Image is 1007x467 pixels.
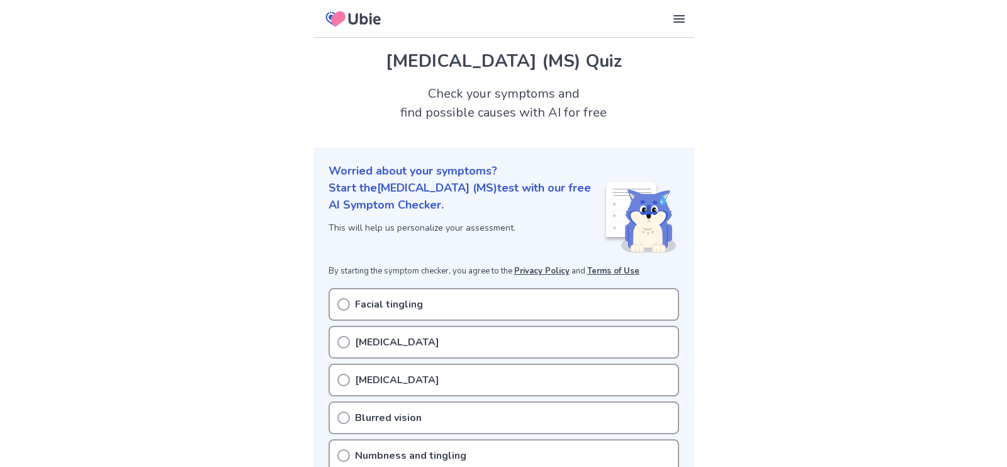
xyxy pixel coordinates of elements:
[329,180,604,214] p: Start the [MEDICAL_DATA] (MS) test with our free AI Symptom Checker.
[355,372,439,388] p: [MEDICAL_DATA]
[329,48,679,74] h1: [MEDICAL_DATA] (MS) Quiz
[313,84,694,122] h2: Check your symptoms and find possible causes with AI for free
[329,163,679,180] p: Worried about your symptoms?
[514,265,570,277] a: Privacy Policy
[604,182,677,253] img: Shiba
[355,297,423,312] p: Facial tingling
[355,448,466,463] p: Numbness and tingling
[329,265,679,278] p: By starting the symptom checker, you agree to the and
[355,335,439,350] p: [MEDICAL_DATA]
[329,221,604,234] p: This will help us personalize your assessment.
[355,410,422,425] p: Blurred vision
[587,265,639,277] a: Terms of Use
